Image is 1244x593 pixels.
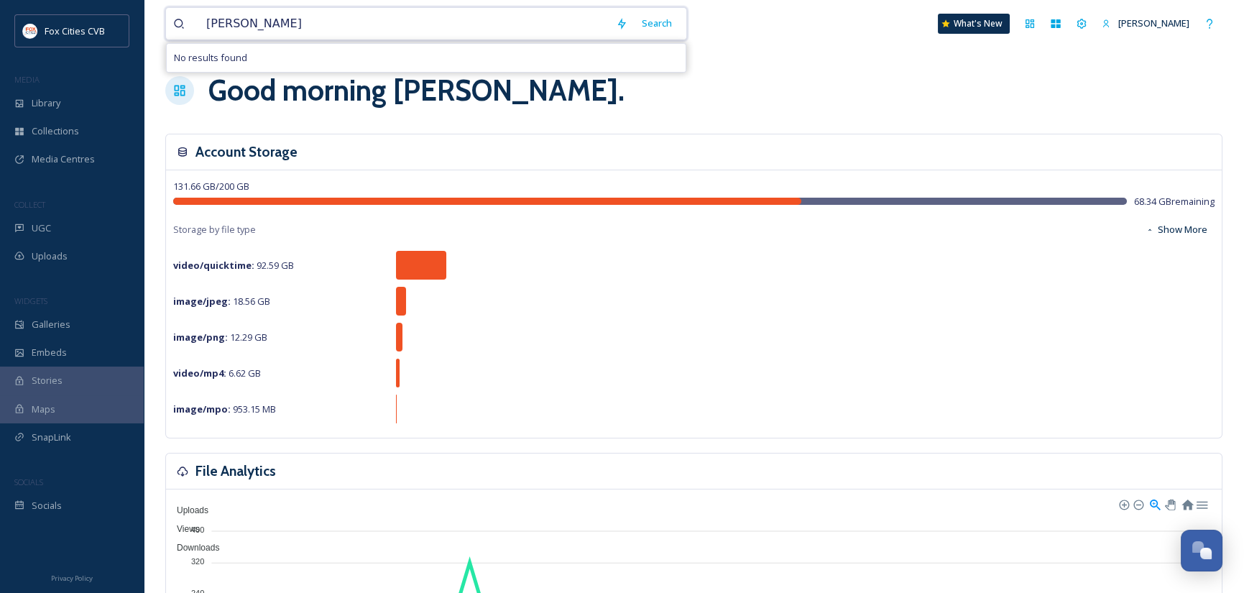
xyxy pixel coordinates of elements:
div: Zoom In [1118,499,1128,509]
img: images.png [23,24,37,38]
span: WIDGETS [14,295,47,306]
h3: Account Storage [195,142,298,162]
span: Maps [32,403,55,416]
input: Search your library [199,8,609,40]
span: 6.62 GB [173,367,261,380]
strong: video/mp4 : [173,367,226,380]
span: Uploads [166,505,208,515]
span: Socials [32,499,62,512]
span: SOCIALS [14,477,43,487]
tspan: 320 [191,557,204,566]
a: What's New [938,14,1010,34]
strong: image/mpo : [173,403,231,415]
strong: image/jpeg : [173,295,231,308]
div: Selection Zoom [1148,497,1161,510]
h1: Good morning [PERSON_NAME] . [208,69,625,112]
span: Views [166,524,200,534]
div: Zoom Out [1133,499,1143,509]
span: COLLECT [14,199,45,210]
span: Stories [32,374,63,387]
span: 953.15 MB [173,403,276,415]
div: Menu [1195,497,1207,510]
strong: image/png : [173,331,228,344]
span: Collections [32,124,79,138]
span: 12.29 GB [173,331,267,344]
button: Show More [1138,216,1215,244]
span: Galleries [32,318,70,331]
h3: File Analytics [195,461,276,482]
span: Privacy Policy [51,574,93,583]
strong: video/quicktime : [173,259,254,272]
button: Open Chat [1181,530,1222,571]
span: No results found [174,51,247,65]
span: Fox Cities CVB [45,24,105,37]
a: [PERSON_NAME] [1095,9,1197,37]
span: UGC [32,221,51,235]
div: Panning [1165,500,1174,508]
span: SnapLink [32,431,71,444]
span: [PERSON_NAME] [1118,17,1189,29]
span: 68.34 GB remaining [1134,195,1215,208]
span: Library [32,96,60,110]
div: Search [635,9,679,37]
span: Downloads [166,543,219,553]
span: Media Centres [32,152,95,166]
span: MEDIA [14,74,40,85]
div: Reset Zoom [1181,497,1193,510]
span: 131.66 GB / 200 GB [173,180,249,193]
span: Storage by file type [173,223,256,236]
a: Privacy Policy [51,569,93,586]
span: Embeds [32,346,67,359]
span: 92.59 GB [173,259,294,272]
span: Uploads [32,249,68,263]
span: 18.56 GB [173,295,270,308]
tspan: 400 [191,525,204,533]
